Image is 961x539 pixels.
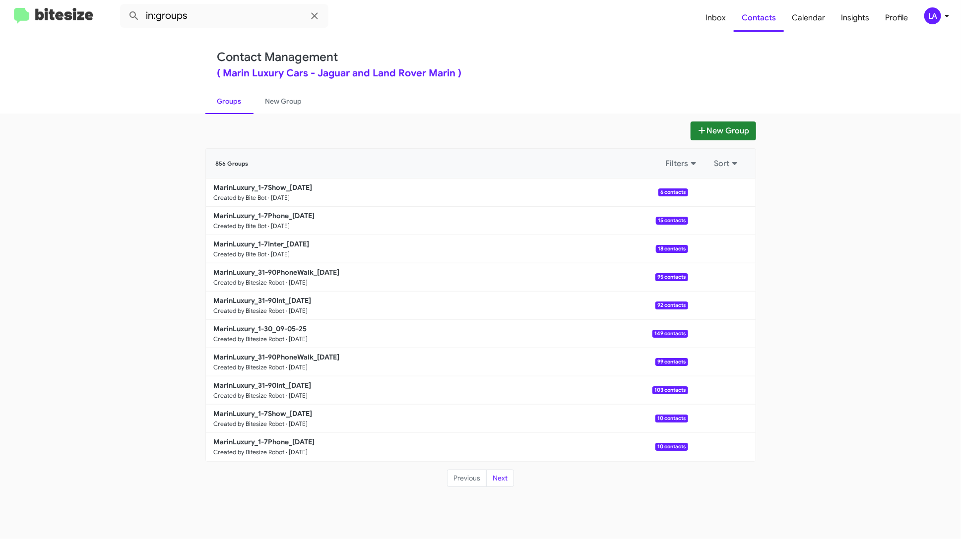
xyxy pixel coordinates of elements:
[214,363,308,371] small: Created by Bitesize Robot · [DATE]
[652,330,688,338] span: 149 contacts
[206,207,688,235] a: MarinLuxury_1-7Phone_[DATE]Created by Bite Bot · [DATE]15 contacts
[658,188,688,196] span: 6 contacts
[652,386,688,394] span: 103 contacts
[916,7,950,24] button: LA
[214,381,312,390] b: MarinLuxury_31-90Int_[DATE]
[214,420,308,428] small: Created by Bitesize Robot · [DATE]
[217,50,338,64] a: Contact Management
[217,68,744,78] div: ( Marin Luxury Cars - Jaguar and Land Rover Marin )
[214,307,308,315] small: Created by Bitesize Robot · [DATE]
[206,235,688,263] a: MarinLuxury_1-7Inter_[DATE]Created by Bite Bot · [DATE]18 contacts
[206,376,688,405] a: MarinLuxury_31-90Int_[DATE]Created by Bitesize Robot · [DATE]103 contacts
[655,301,688,309] span: 92 contacts
[214,335,308,343] small: Created by Bitesize Robot · [DATE]
[214,448,308,456] small: Created by Bitesize Robot · [DATE]
[698,3,734,32] a: Inbox
[120,4,328,28] input: Search
[486,470,514,487] button: Next
[708,155,746,173] button: Sort
[691,121,756,140] button: New Group
[655,443,688,451] span: 10 contacts
[214,211,315,220] b: MarinLuxury_1-7Phone_[DATE]
[924,7,941,24] div: LA
[214,183,313,192] b: MarinLuxury_1-7Show_[DATE]
[214,240,310,248] b: MarinLuxury_1-7Inter_[DATE]
[206,433,688,461] a: MarinLuxury_1-7Phone_[DATE]Created by Bitesize Robot · [DATE]10 contacts
[734,3,784,32] a: Contacts
[206,179,688,207] a: MarinLuxury_1-7Show_[DATE]Created by Bite Bot · [DATE]6 contacts
[206,320,688,348] a: MarinLuxury_1-30_09-05-25Created by Bitesize Robot · [DATE]149 contacts
[206,292,688,320] a: MarinLuxury_31-90Int_[DATE]Created by Bitesize Robot · [DATE]92 contacts
[216,160,249,167] span: 856 Groups
[206,348,688,376] a: MarinLuxury_31-90PhoneWalk_[DATE]Created by Bitesize Robot · [DATE]99 contacts
[655,358,688,366] span: 99 contacts
[656,217,688,225] span: 15 contacts
[655,415,688,422] span: 10 contacts
[214,409,313,418] b: MarinLuxury_1-7Show_[DATE]
[205,88,254,114] a: Groups
[660,155,705,173] button: Filters
[254,88,314,114] a: New Group
[206,405,688,433] a: MarinLuxury_1-7Show_[DATE]Created by Bitesize Robot · [DATE]10 contacts
[214,324,307,333] b: MarinLuxury_1-30_09-05-25
[206,263,688,292] a: MarinLuxury_31-90PhoneWalk_[DATE]Created by Bitesize Robot · [DATE]95 contacts
[655,273,688,281] span: 95 contacts
[214,437,315,446] b: MarinLuxury_1-7Phone_[DATE]
[656,245,688,253] span: 18 contacts
[877,3,916,32] a: Profile
[214,194,290,202] small: Created by Bite Bot · [DATE]
[784,3,833,32] a: Calendar
[214,353,340,361] b: MarinLuxury_31-90PhoneWalk_[DATE]
[214,268,340,277] b: MarinLuxury_31-90PhoneWalk_[DATE]
[833,3,877,32] a: Insights
[214,250,290,258] small: Created by Bite Bot · [DATE]
[214,296,312,305] b: MarinLuxury_31-90Int_[DATE]
[214,392,308,400] small: Created by Bitesize Robot · [DATE]
[214,279,308,287] small: Created by Bitesize Robot · [DATE]
[214,222,290,230] small: Created by Bite Bot · [DATE]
